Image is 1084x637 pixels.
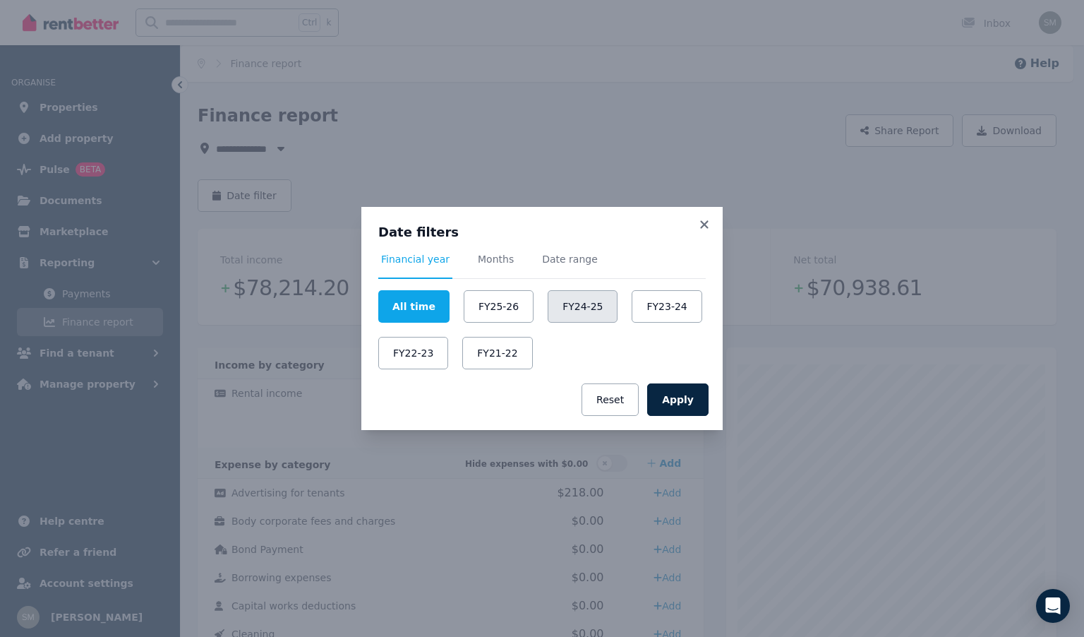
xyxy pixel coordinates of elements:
button: FY22-23 [378,337,448,369]
button: Reset [582,383,639,416]
h3: Date filters [378,224,706,241]
button: FY24-25 [548,290,618,323]
span: Months [478,252,514,266]
button: FY21-22 [462,337,532,369]
button: All time [378,290,450,323]
span: Date range [542,252,598,266]
button: FY23-24 [632,290,701,323]
nav: Tabs [378,252,706,279]
button: FY25-26 [464,290,534,323]
div: Open Intercom Messenger [1036,589,1070,623]
button: Apply [647,383,709,416]
span: Financial year [381,252,450,266]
